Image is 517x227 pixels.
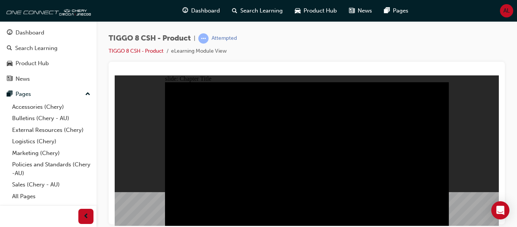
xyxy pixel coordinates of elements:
[15,44,58,53] div: Search Learning
[85,89,90,99] span: up-icon
[226,3,289,19] a: search-iconSearch Learning
[9,101,93,113] a: Accessories (Chery)
[9,179,93,191] a: Sales (Chery - AU)
[9,113,93,124] a: Bulletins (Chery - AU)
[7,60,12,67] span: car-icon
[295,6,301,16] span: car-icon
[191,6,220,15] span: Dashboard
[7,45,12,52] span: search-icon
[3,72,93,86] a: News
[83,212,89,221] span: prev-icon
[194,34,195,43] span: |
[304,6,337,15] span: Product Hub
[198,33,209,44] span: learningRecordVerb_ATTEMPT-icon
[358,6,372,15] span: News
[9,191,93,202] a: All Pages
[4,3,91,18] img: oneconnect
[9,159,93,179] a: Policies and Standards (Chery -AU)
[3,26,93,40] a: Dashboard
[393,6,408,15] span: Pages
[9,124,93,136] a: External Resources (Chery)
[240,6,283,15] span: Search Learning
[212,35,237,42] div: Attempted
[500,4,513,17] button: AL
[232,6,237,16] span: search-icon
[349,6,355,16] span: news-icon
[16,75,30,83] div: News
[182,6,188,16] span: guage-icon
[9,147,93,159] a: Marketing (Chery)
[171,47,227,56] li: eLearning Module View
[7,76,12,83] span: news-icon
[109,34,191,43] span: TIGGO 8 CSH - Product
[16,90,31,99] div: Pages
[384,6,390,16] span: pages-icon
[109,48,164,54] a: TIGGO 8 CSH - Product
[491,201,509,219] div: Open Intercom Messenger
[3,87,93,101] button: Pages
[16,28,44,37] div: Dashboard
[3,24,93,87] button: DashboardSearch LearningProduct HubNews
[3,41,93,55] a: Search Learning
[9,136,93,147] a: Logistics (Chery)
[3,56,93,70] a: Product Hub
[289,3,343,19] a: car-iconProduct Hub
[7,91,12,98] span: pages-icon
[343,3,378,19] a: news-iconNews
[176,3,226,19] a: guage-iconDashboard
[378,3,414,19] a: pages-iconPages
[503,6,510,15] span: AL
[16,59,49,68] div: Product Hub
[7,30,12,36] span: guage-icon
